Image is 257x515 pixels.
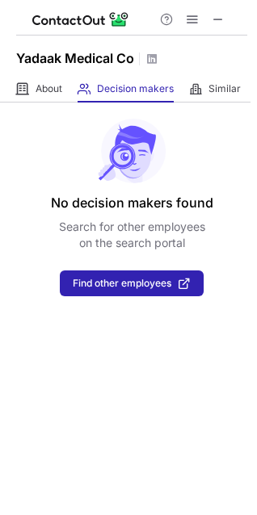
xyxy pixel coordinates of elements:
[73,278,171,289] span: Find other employees
[59,219,205,251] p: Search for other employees on the search portal
[97,82,174,95] span: Decision makers
[60,270,204,296] button: Find other employees
[51,193,213,212] header: No decision makers found
[32,10,129,29] img: ContactOut v5.3.10
[97,119,166,183] img: No leads found
[16,48,134,68] h1: Yadaak Medical Co
[36,82,62,95] span: About
[209,82,241,95] span: Similar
